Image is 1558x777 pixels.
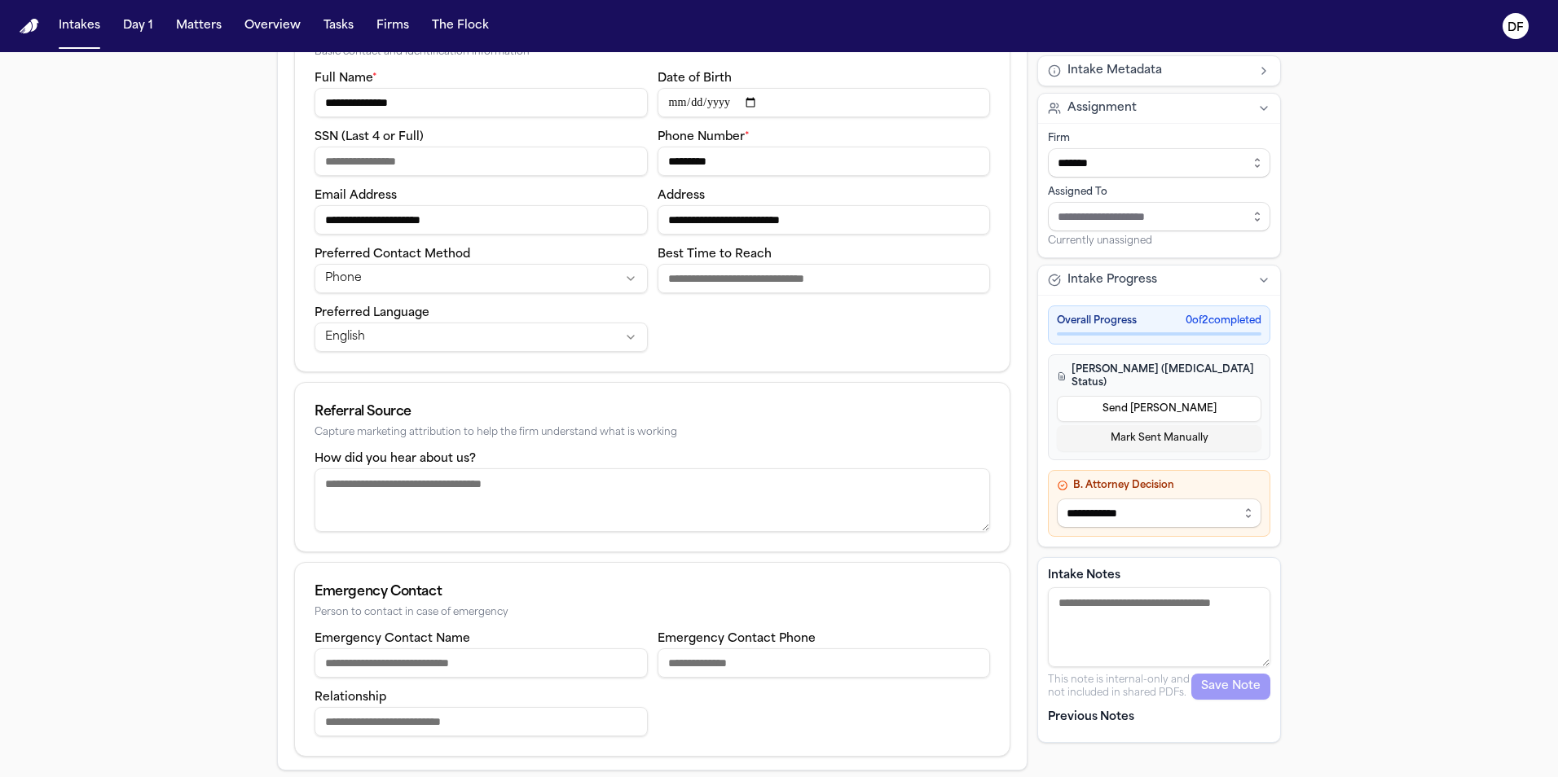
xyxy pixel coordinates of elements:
textarea: Intake notes [1048,587,1270,667]
button: Overview [238,11,307,41]
input: Assign to staff member [1048,202,1270,231]
div: Firm [1048,132,1270,145]
span: Assignment [1067,100,1137,116]
button: Day 1 [117,11,160,41]
img: Finch Logo [20,19,39,34]
input: Phone number [658,147,991,176]
button: Mark Sent Manually [1057,425,1261,451]
input: Emergency contact name [315,648,648,678]
label: Preferred Language [315,307,429,319]
p: Previous Notes [1048,709,1270,726]
label: SSN (Last 4 or Full) [315,131,424,143]
span: Intake Metadata [1067,63,1162,79]
input: Emergency contact relationship [315,707,648,736]
label: Email Address [315,190,397,202]
label: Date of Birth [658,72,732,85]
button: Intake Progress [1038,266,1280,295]
div: Referral Source [315,402,990,422]
span: Intake Progress [1067,272,1157,288]
label: Relationship [315,691,386,704]
button: Tasks [317,11,360,41]
input: Email address [315,205,648,235]
label: Best Time to Reach [658,248,772,261]
button: Send [PERSON_NAME] [1057,396,1261,422]
label: How did you hear about us? [315,453,476,465]
input: Emergency contact phone [658,648,991,678]
a: Home [20,19,39,34]
p: This note is internal-only and not included in shared PDFs. [1048,674,1191,700]
button: Intake Metadata [1038,56,1280,86]
input: Date of birth [658,88,991,117]
label: Preferred Contact Method [315,248,470,261]
input: SSN [315,147,648,176]
input: Full name [315,88,648,117]
input: Best time to reach [658,264,991,293]
span: 0 of 2 completed [1186,314,1261,327]
h4: [PERSON_NAME] ([MEDICAL_DATA] Status) [1057,363,1261,389]
button: Intakes [52,11,107,41]
span: Currently unassigned [1048,235,1152,248]
h4: B. Attorney Decision [1057,479,1261,492]
div: Capture marketing attribution to help the firm understand what is working [315,427,990,439]
input: Address [658,205,991,235]
button: Matters [169,11,228,41]
div: Person to contact in case of emergency [315,607,990,619]
div: Assigned To [1048,186,1270,199]
button: Assignment [1038,94,1280,123]
label: Intake Notes [1048,568,1270,584]
button: The Flock [425,11,495,41]
span: Overall Progress [1057,314,1137,327]
label: Address [658,190,705,202]
button: Firms [370,11,416,41]
div: Emergency Contact [315,582,990,602]
div: Basic contact and identification information [315,46,990,59]
label: Full Name [315,72,377,85]
label: Phone Number [658,131,750,143]
input: Select firm [1048,148,1270,178]
label: Emergency Contact Name [315,633,470,645]
label: Emergency Contact Phone [658,633,816,645]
